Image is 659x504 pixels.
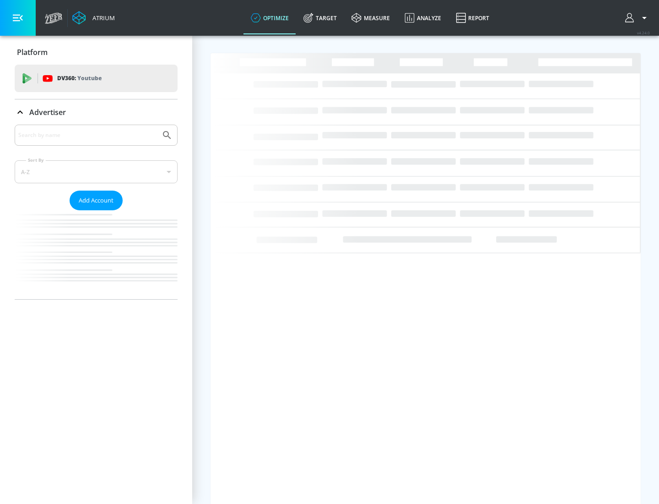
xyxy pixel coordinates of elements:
[448,1,497,34] a: Report
[397,1,448,34] a: Analyze
[15,125,178,299] div: Advertiser
[79,195,113,206] span: Add Account
[15,160,178,183] div: A-Z
[72,11,115,25] a: Atrium
[17,47,48,57] p: Platform
[243,1,296,34] a: optimize
[637,30,650,35] span: v 4.24.0
[15,65,178,92] div: DV360: Youtube
[77,73,102,83] p: Youtube
[57,73,102,83] p: DV360:
[29,107,66,117] p: Advertiser
[89,14,115,22] div: Atrium
[26,157,46,163] label: Sort By
[15,210,178,299] nav: list of Advertiser
[18,129,157,141] input: Search by name
[296,1,344,34] a: Target
[15,39,178,65] div: Platform
[70,191,123,210] button: Add Account
[15,99,178,125] div: Advertiser
[344,1,397,34] a: measure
